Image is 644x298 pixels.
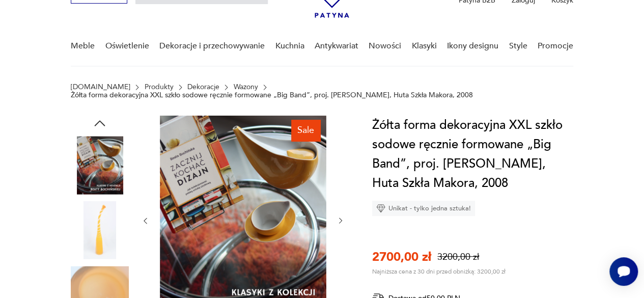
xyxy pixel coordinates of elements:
a: Ikony designu [447,26,498,66]
div: Sale [291,120,320,141]
a: Antykwariat [315,26,358,66]
a: Kuchnia [275,26,304,66]
a: Nowości [369,26,401,66]
img: Ikona diamentu [376,204,385,213]
a: Promocje [538,26,573,66]
img: Zdjęcie produktu Żółta forma dekoracyjna XXL szkło sodowe ręcznie formowane „Big Band”, proj. Jer... [71,201,129,259]
p: Najniższa cena z 30 dni przed obniżką: 3200,00 zł [372,267,506,276]
p: Żółta forma dekoracyjna XXL szkło sodowe ręcznie formowane „Big Band”, proj. [PERSON_NAME], Huta ... [71,91,473,99]
a: Klasyki [412,26,437,66]
div: Unikat - tylko jedna sztuka! [372,201,475,216]
iframe: Smartsupp widget button [609,257,638,286]
a: Dekoracje i przechowywanie [159,26,265,66]
a: Oświetlenie [105,26,149,66]
p: 2700,00 zł [372,249,431,265]
h1: Żółta forma dekoracyjna XXL szkło sodowe ręcznie formowane „Big Band”, proj. [PERSON_NAME], Huta ... [372,116,573,193]
a: Dekoracje [187,83,219,91]
a: Meble [71,26,95,66]
a: [DOMAIN_NAME] [71,83,130,91]
a: Produkty [145,83,174,91]
p: 3200,00 zł [437,251,479,263]
a: Style [509,26,527,66]
img: Zdjęcie produktu Żółta forma dekoracyjna XXL szkło sodowe ręcznie formowane „Big Band”, proj. Jer... [71,136,129,194]
a: Wazony [234,83,258,91]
